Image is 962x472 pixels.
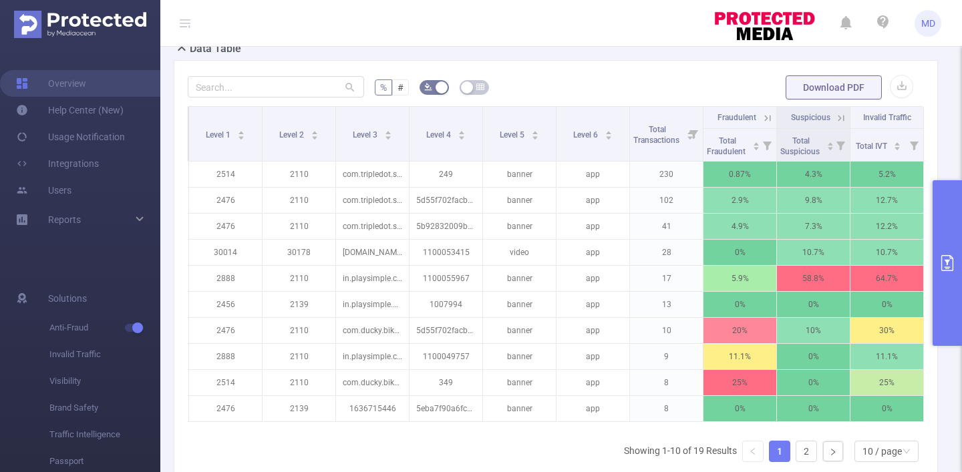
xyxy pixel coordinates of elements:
[476,83,484,91] i: icon: table
[336,318,409,343] p: com.ducky.bikehill3d
[397,82,404,93] span: #
[336,188,409,213] p: com.tripledot.solitairescapes
[556,396,629,421] p: app
[777,344,850,369] p: 0%
[410,188,482,213] p: 5d55f702facb6743686c50cc
[777,396,850,421] p: 0%
[630,344,703,369] p: 9
[336,292,409,317] p: in.playsimple.word_up
[630,292,703,317] p: 13
[189,266,262,291] p: 2888
[777,188,850,213] p: 9.8%
[189,188,262,213] p: 2476
[188,76,364,97] input: Search...
[49,421,160,448] span: Traffic Intelligence
[758,129,776,161] i: Filter menu
[424,83,432,91] i: icon: bg-colors
[16,177,71,204] a: Users
[703,240,776,265] p: 0%
[630,214,703,239] p: 41
[311,129,318,133] i: icon: caret-up
[777,162,850,187] p: 4.3%
[16,150,99,177] a: Integrations
[850,292,923,317] p: 0%
[189,240,262,265] p: 30014
[717,113,756,122] span: Fraudulent
[410,318,482,343] p: 5d55f702facb6743686c50cc
[189,162,262,187] p: 2514
[703,214,776,239] p: 4.9%
[531,134,538,138] i: icon: caret-down
[380,82,387,93] span: %
[556,162,629,187] p: app
[850,344,923,369] p: 11.1%
[49,368,160,395] span: Visibility
[777,214,850,239] p: 7.3%
[483,188,556,213] p: banner
[336,344,409,369] p: in.playsimple.cryptogram
[263,344,335,369] p: 2110
[703,162,776,187] p: 0.87%
[850,162,923,187] p: 5.2%
[48,214,81,225] span: Reports
[796,441,816,461] a: 2
[410,344,482,369] p: 1100049757
[384,129,391,133] i: icon: caret-up
[826,140,834,148] div: Sort
[189,396,262,421] p: 2476
[410,240,482,265] p: 1100053415
[279,130,306,140] span: Level 2
[263,266,335,291] p: 2110
[237,129,245,137] div: Sort
[336,162,409,187] p: com.tripledot.solitairescapes
[850,396,923,421] p: 0%
[16,97,124,124] a: Help Center (New)
[905,129,923,161] i: Filter menu
[605,134,612,138] i: icon: caret-down
[826,145,834,149] i: icon: caret-down
[410,292,482,317] p: 1007994
[903,447,911,457] i: icon: down
[190,41,241,57] h2: Data Table
[410,162,482,187] p: 249
[556,214,629,239] p: app
[556,370,629,395] p: app
[894,140,901,144] i: icon: caret-up
[237,134,245,138] i: icon: caret-down
[483,344,556,369] p: banner
[777,292,850,317] p: 0%
[703,344,776,369] p: 11.1%
[556,266,629,291] p: app
[921,10,935,37] span: MD
[336,214,409,239] p: com.tripledot.solitairescapes
[48,206,81,233] a: Reports
[850,370,923,395] p: 25%
[263,240,335,265] p: 30178
[856,142,889,151] span: Total IVT
[703,370,776,395] p: 25%
[206,130,232,140] span: Level 1
[850,188,923,213] p: 12.7%
[263,396,335,421] p: 2139
[189,214,262,239] p: 2476
[703,292,776,317] p: 0%
[893,140,901,148] div: Sort
[384,129,392,137] div: Sort
[410,266,482,291] p: 1100055967
[633,125,681,145] span: Total Transactions
[630,266,703,291] p: 17
[336,396,409,421] p: 1636715446
[749,447,757,455] i: icon: left
[500,130,526,140] span: Level 5
[573,130,600,140] span: Level 6
[777,370,850,395] p: 0%
[630,370,703,395] p: 8
[780,136,822,156] span: Total Suspicious
[311,134,318,138] i: icon: caret-down
[189,292,262,317] p: 2456
[630,318,703,343] p: 10
[263,370,335,395] p: 2110
[742,441,764,462] li: Previous Page
[862,441,902,461] div: 10 / page
[263,188,335,213] p: 2110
